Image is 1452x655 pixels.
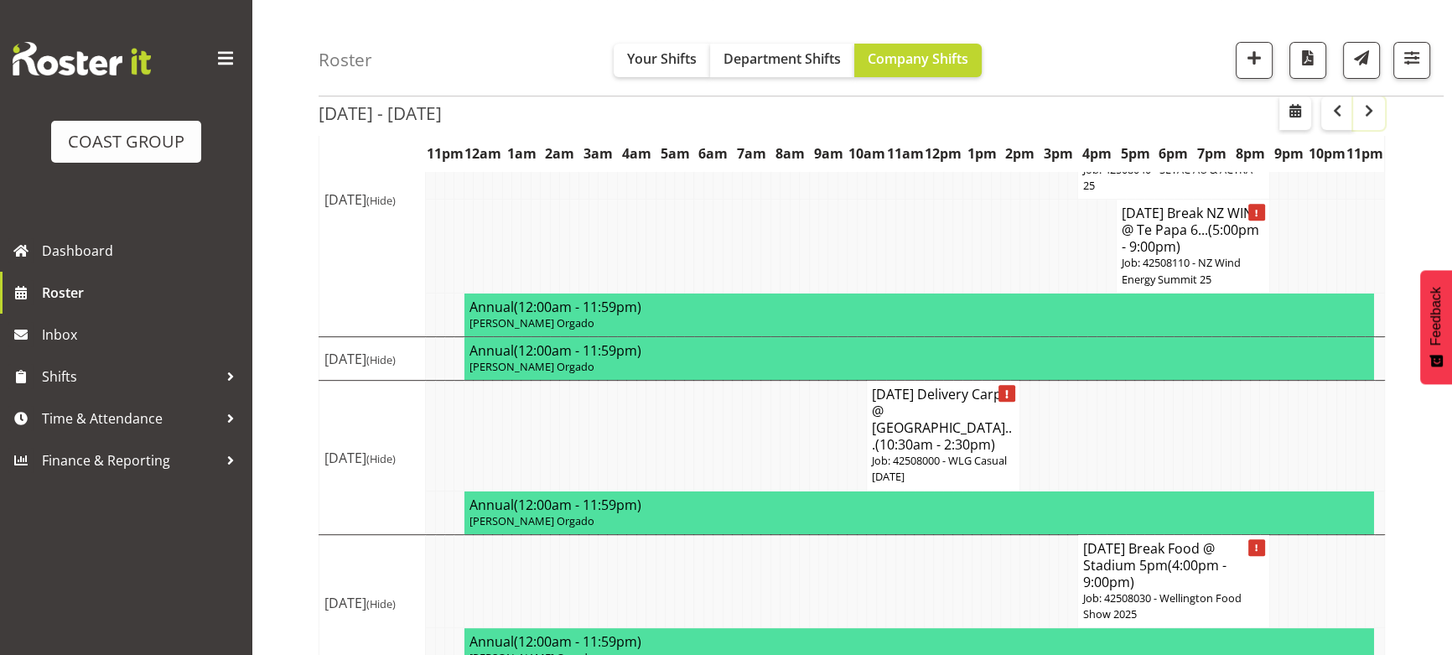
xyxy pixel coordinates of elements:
[469,513,594,528] span: [PERSON_NAME] Orgado
[872,386,1014,453] h4: [DATE] Delivery Carpet @ [GEOGRAPHIC_DATA]...
[868,49,968,68] span: Company Shifts
[1083,162,1264,194] p: Job: 42508040 - SETAC AU & ACTRA 25
[469,359,594,374] span: [PERSON_NAME] Orgado
[1083,590,1264,622] p: Job: 42508030 - Wellington Food Show 2025
[366,193,396,208] span: (Hide)
[514,632,641,651] span: (12:00am - 11:59pm)
[1308,134,1346,173] th: 10pm
[1343,42,1380,79] button: Send a list of all shifts for the selected filtered period to all rostered employees.
[13,42,151,75] img: Rosterit website logo
[514,496,641,514] span: (12:00am - 11:59pm)
[319,50,372,70] h4: Roster
[875,435,995,454] span: (10:30am - 2:30pm)
[1279,96,1311,130] button: Select a specific date within the roster.
[42,448,218,473] span: Finance & Reporting
[1077,134,1116,173] th: 4pm
[1269,134,1308,173] th: 9pm
[426,134,464,173] th: 11pm
[872,453,1014,485] p: Job: 42508000 - WLG Casual [DATE]
[366,352,396,367] span: (Hide)
[1193,134,1232,173] th: 7pm
[1346,134,1385,173] th: 11pm
[1083,540,1264,590] h4: [DATE] Break Food @ Stadium 5pm
[42,238,243,263] span: Dashboard
[502,134,541,173] th: 1am
[469,342,1370,359] h4: Annual
[770,134,809,173] th: 8am
[1040,134,1078,173] th: 3pm
[710,44,854,77] button: Department Shifts
[319,102,442,124] h2: [DATE] - [DATE]
[42,322,243,347] span: Inbox
[627,49,697,68] span: Your Shifts
[1122,205,1264,255] h4: [DATE] Break NZ WIND @ Te Papa 6...
[1122,255,1264,287] p: Job: 42508110 - NZ Wind Energy Summit 25
[319,62,426,336] td: [DATE]
[469,299,1370,315] h4: Annual
[962,134,1001,173] th: 1pm
[1231,134,1269,173] th: 8pm
[1289,42,1326,79] button: Download a PDF of the roster according to the set date range.
[723,49,841,68] span: Department Shifts
[924,134,962,173] th: 12pm
[42,280,243,305] span: Roster
[68,129,184,154] div: COAST GROUP
[1154,134,1193,173] th: 6pm
[366,451,396,466] span: (Hide)
[1420,270,1452,384] button: Feedback - Show survey
[469,633,1370,650] h4: Annual
[854,44,982,77] button: Company Shifts
[579,134,618,173] th: 3am
[1393,42,1430,79] button: Filter Shifts
[1429,287,1444,346] span: Feedback
[1236,42,1273,79] button: Add a new shift
[514,341,641,360] span: (12:00am - 11:59pm)
[366,596,396,611] span: (Hide)
[886,134,925,173] th: 11am
[464,134,502,173] th: 12am
[848,134,886,173] th: 10am
[1122,221,1259,256] span: (5:00pm - 9:00pm)
[541,134,579,173] th: 2am
[733,134,771,173] th: 7am
[809,134,848,173] th: 9am
[42,364,218,389] span: Shifts
[42,406,218,431] span: Time & Attendance
[1083,556,1226,591] span: (4:00pm - 9:00pm)
[1116,134,1154,173] th: 5pm
[614,44,710,77] button: Your Shifts
[514,298,641,316] span: (12:00am - 11:59pm)
[656,134,694,173] th: 5am
[694,134,733,173] th: 6am
[469,315,594,330] span: [PERSON_NAME] Orgado
[1001,134,1040,173] th: 2pm
[319,337,426,381] td: [DATE]
[319,381,426,535] td: [DATE]
[469,496,1370,513] h4: Annual
[617,134,656,173] th: 4am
